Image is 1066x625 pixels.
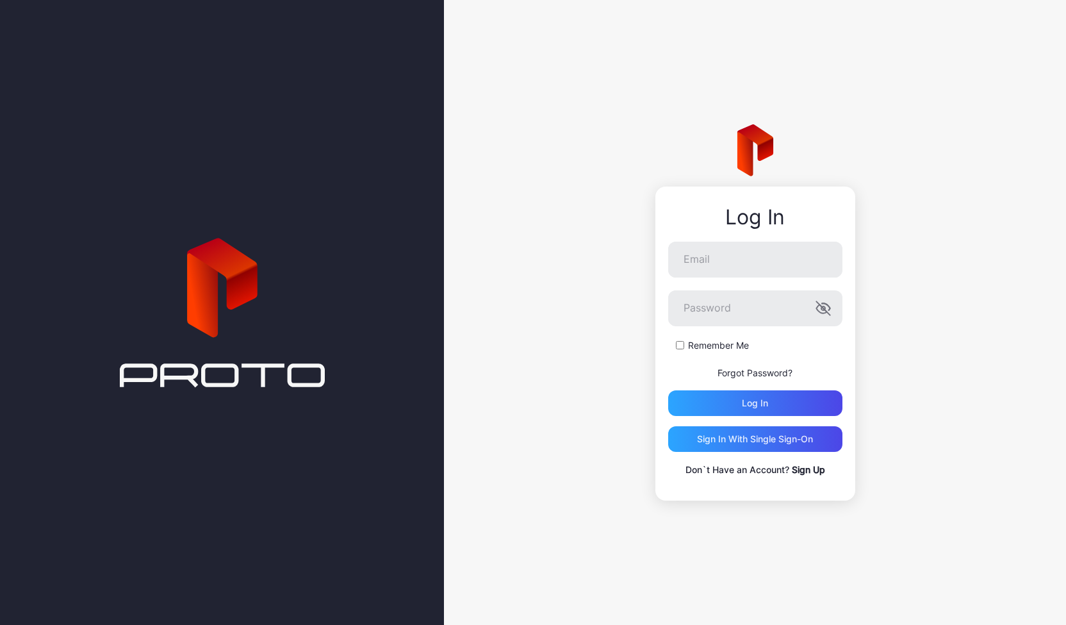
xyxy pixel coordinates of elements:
[668,206,842,229] div: Log In
[668,462,842,478] p: Don`t Have an Account?
[742,398,768,408] div: Log in
[668,242,842,278] input: Email
[816,301,831,316] button: Password
[668,390,842,416] button: Log in
[668,290,842,326] input: Password
[792,464,825,475] a: Sign Up
[717,367,792,378] a: Forgot Password?
[697,434,813,444] div: Sign in With Single Sign-On
[688,339,749,352] label: Remember Me
[668,426,842,452] button: Sign in With Single Sign-On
